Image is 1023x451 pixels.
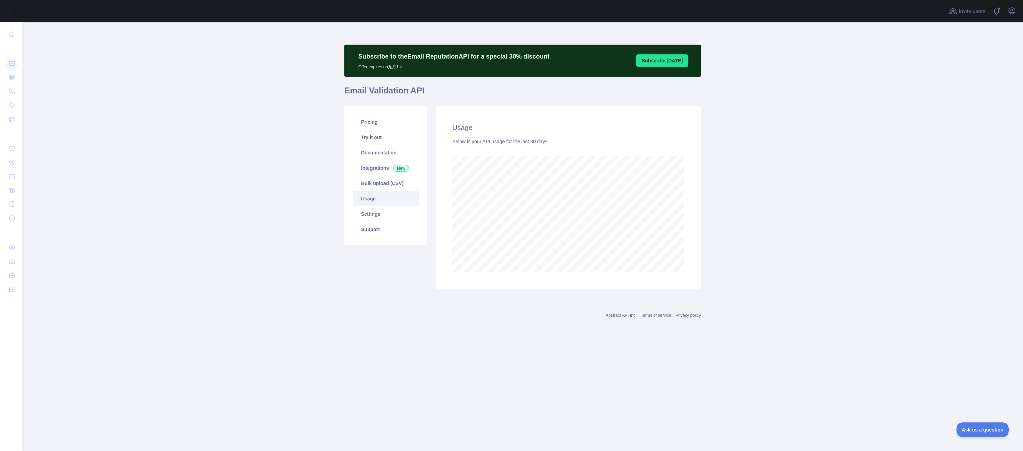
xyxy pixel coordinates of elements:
[641,313,671,318] a: Terms of service
[606,313,637,318] a: Abstract API Inc.
[6,42,17,56] div: ...
[358,61,549,70] p: Offer expires on 九月 1st.
[6,226,17,240] div: ...
[959,7,985,15] span: Invite users
[353,160,419,176] a: Integrations New
[353,191,419,206] a: Usage
[353,206,419,222] a: Settings
[636,54,688,67] button: Subscribe [DATE]
[353,145,419,160] a: Documentation
[452,123,684,132] h2: Usage
[947,6,987,17] button: Invite users
[676,313,701,318] a: Privacy policy
[393,165,409,172] span: New
[452,138,684,145] div: Below is your API usage for the last 30 days
[353,222,419,237] a: Support
[353,176,419,191] a: Bulk upload (CSV)
[344,85,701,102] h1: Email Validation API
[353,130,419,145] a: Try it out
[358,52,549,61] p: Subscribe to the Email Reputation API for a special 30 % discount
[353,114,419,130] a: Pricing
[956,422,1009,437] iframe: Toggle Customer Support
[6,127,17,141] div: ...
